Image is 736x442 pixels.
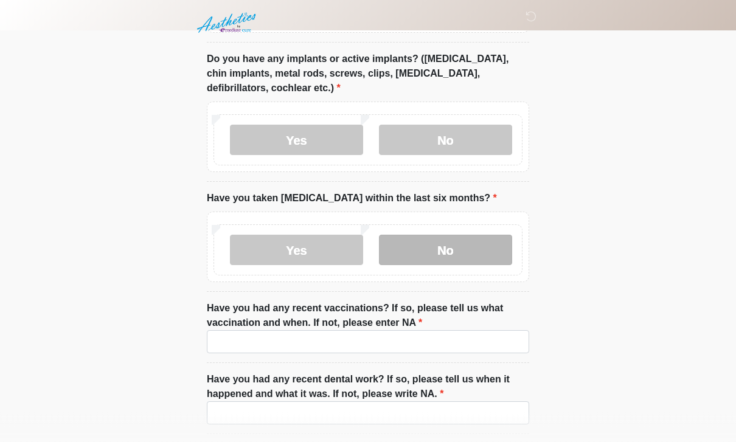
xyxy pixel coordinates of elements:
[195,9,261,37] img: Aesthetics by Emediate Cure Logo
[230,125,363,156] label: Yes
[379,125,512,156] label: No
[230,235,363,266] label: Yes
[207,52,529,96] label: Do you have any implants or active implants? ([MEDICAL_DATA], chin implants, metal rods, screws, ...
[207,302,529,331] label: Have you had any recent vaccinations? If so, please tell us what vaccination and when. If not, pl...
[207,373,529,402] label: Have you had any recent dental work? If so, please tell us when it happened and what it was. If n...
[379,235,512,266] label: No
[207,192,497,206] label: Have you taken [MEDICAL_DATA] within the last six months?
